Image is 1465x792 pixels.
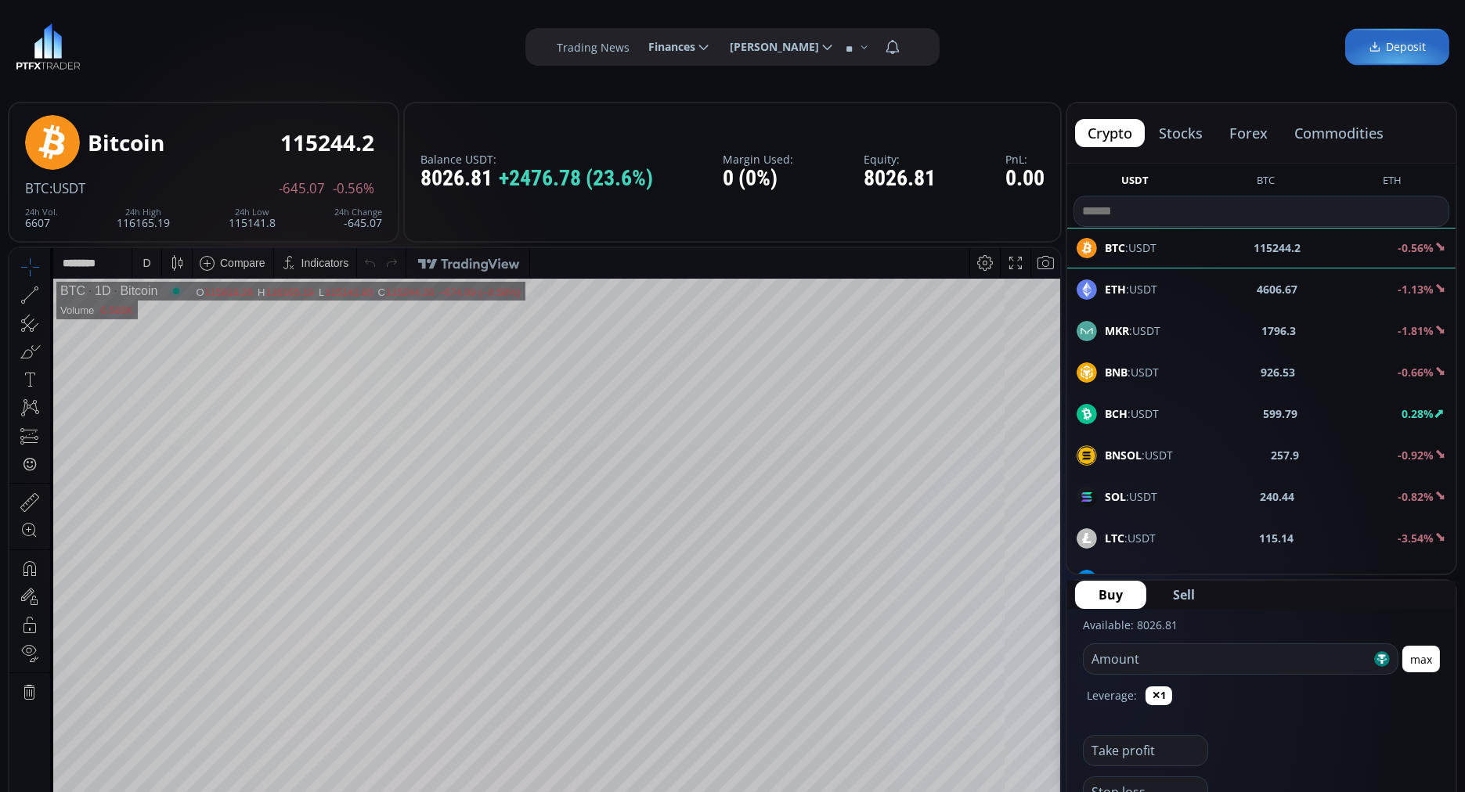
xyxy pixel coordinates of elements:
span: :USDT [1105,530,1156,546]
div: Compare [211,9,256,21]
label: Leverage: [1087,687,1137,704]
span: Deposit [1369,39,1426,56]
div: 6607 [25,207,58,229]
div: auto [1022,630,1043,643]
button: USDT [1115,173,1155,193]
b: 257.9 [1272,447,1300,463]
div: 116165.19 [117,207,170,229]
div: Go to [210,621,235,651]
div:  [14,209,27,224]
span: BTC [25,179,49,197]
button: 23:45:02 (UTC) [868,621,954,651]
button: BTC [1250,173,1281,193]
div: 115244.2 [280,131,374,155]
b: -1.81% [1398,323,1434,338]
label: Available: 8026.81 [1083,617,1178,632]
b: BCH [1105,406,1128,421]
div: 5y [56,630,68,643]
div: Bitcoin [88,131,164,155]
div: 1D [76,36,101,50]
span: Finances [637,31,695,63]
b: BNB [1105,365,1128,380]
a: Deposit [1345,29,1449,66]
div: C [369,38,377,50]
div: L [309,38,316,50]
b: -0.82% [1398,489,1434,504]
div: 1d [177,630,189,643]
div: 116165.19 [256,38,304,50]
b: 0.28% [1402,406,1434,421]
label: PnL: [1005,153,1045,165]
span: :USDT [1105,281,1157,297]
div: Indicators [292,9,340,21]
div: 8026.81 [420,167,653,191]
b: ETH [1105,282,1126,297]
b: -4.62% [1398,572,1434,587]
div: Volume [51,56,85,68]
span: Sell [1173,585,1195,604]
button: forex [1217,119,1280,147]
b: SOL [1105,489,1126,504]
button: max [1402,646,1440,672]
div: O [186,38,195,50]
b: -0.66% [1398,365,1434,380]
div: 24h Low [229,207,276,217]
span: :USDT [1105,488,1157,505]
div: -645.07 [334,207,382,229]
button: commodities [1282,119,1396,147]
div: 1m [128,630,143,643]
div: H [248,38,256,50]
div: 115141.80 [316,38,363,50]
div: 5d [154,630,167,643]
span: -0.56% [333,182,374,196]
span: +2476.78 (23.6%) [499,167,653,191]
span: :USDT [1105,405,1159,422]
div: 115244.20 [377,38,424,50]
div: D [133,9,141,21]
div: 24h Change [334,207,382,217]
span: :USDT [1105,447,1173,463]
div: −674.09 (−0.58%) [429,38,511,50]
div: 24h Vol. [25,207,58,217]
div: log [996,630,1011,643]
label: Balance USDT: [420,153,653,165]
div: 24h High [117,207,170,217]
label: Equity: [864,153,936,165]
div: 115918.29 [196,38,244,50]
label: Trading News [557,39,630,56]
span: :USDT [49,179,85,197]
label: Margin Used: [723,153,793,165]
b: 4606.67 [1258,281,1298,297]
div: 6.583K [91,56,123,68]
div: Market open [160,36,174,50]
span: -645.07 [279,182,325,196]
span: :USDT [1105,322,1160,339]
span: :USDT [1105,364,1159,380]
div: 8026.81 [864,167,936,191]
b: 24.18 [1268,571,1297,588]
div: 3m [102,630,117,643]
button: ✕1 [1146,686,1172,705]
div: Bitcoin [101,36,148,50]
div: 0.00 [1005,167,1045,191]
img: LOGO [16,23,81,70]
b: -0.92% [1398,448,1434,463]
b: 1796.3 [1262,322,1297,339]
div: BTC [51,36,76,50]
b: MKR [1105,323,1129,338]
div: Hide Drawings Toolbar [36,585,43,606]
span: [PERSON_NAME] [719,31,819,63]
div: 0 (0%) [723,167,793,191]
b: BNSOL [1105,448,1142,463]
span: Buy [1099,585,1123,604]
b: -1.13% [1398,282,1434,297]
span: 23:45:02 (UTC) [873,630,948,643]
button: Sell [1149,581,1218,609]
b: 115.14 [1260,530,1294,546]
button: crypto [1075,119,1145,147]
button: ETH [1377,173,1408,193]
div: Toggle Percentage [969,621,990,651]
b: 599.79 [1263,405,1297,422]
b: 926.53 [1261,364,1296,380]
b: 240.44 [1261,488,1295,505]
